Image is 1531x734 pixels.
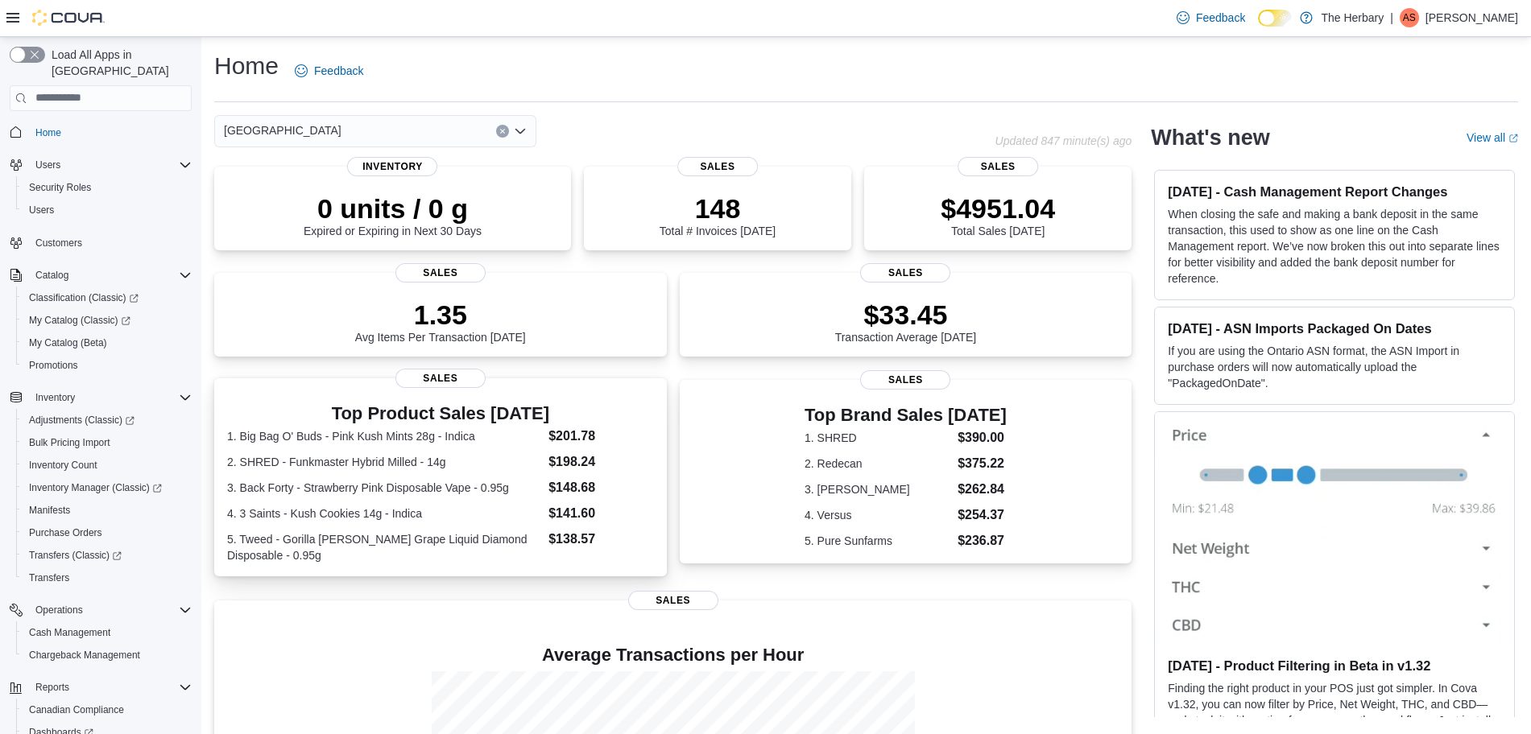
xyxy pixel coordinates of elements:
[3,154,198,176] button: Users
[16,699,198,721] button: Canadian Compliance
[16,409,198,431] a: Adjustments (Classic)
[23,333,192,353] span: My Catalog (Beta)
[3,121,198,144] button: Home
[23,356,192,375] span: Promotions
[16,567,198,589] button: Transfers
[35,159,60,171] span: Users
[35,391,75,404] span: Inventory
[227,428,542,444] dt: 1. Big Bag O' Buds - Pink Kush Mints 28g - Indica
[1403,8,1416,27] span: AS
[23,645,192,665] span: Chargeback Management
[23,200,60,220] a: Users
[3,231,198,254] button: Customers
[548,427,653,446] dd: $201.78
[23,333,114,353] a: My Catalog (Beta)
[29,436,110,449] span: Bulk Pricing Import
[835,299,977,344] div: Transaction Average [DATE]
[1170,2,1252,34] a: Feedback
[1168,658,1501,674] h3: [DATE] - Product Filtering in Beta in v1.32
[29,549,122,562] span: Transfers (Classic)
[314,63,363,79] span: Feedback
[23,568,192,588] span: Transfers
[958,505,1007,525] dd: $254.37
[227,505,542,522] dt: 4. 3 Saints - Kush Cookies 14g - Indica
[29,155,192,175] span: Users
[395,263,486,282] span: Sales
[23,700,192,720] span: Canadian Compliance
[16,176,198,199] button: Security Roles
[1168,343,1501,391] p: If you are using the Ontario ASN format, the ASN Import in purchase orders will now automatically...
[23,178,97,197] a: Security Roles
[32,10,105,26] img: Cova
[1425,8,1518,27] p: [PERSON_NAME]
[805,481,951,497] dt: 3. [PERSON_NAME]
[16,332,198,354] button: My Catalog (Beta)
[45,47,192,79] span: Load All Apps in [GEOGRAPHIC_DATA]
[860,263,950,282] span: Sales
[304,192,482,237] div: Expired or Expiring in Next 30 Days
[16,544,198,567] a: Transfers (Classic)
[805,507,951,523] dt: 4. Versus
[29,481,162,494] span: Inventory Manager (Classic)
[16,287,198,309] a: Classification (Classic)
[23,200,192,220] span: Users
[958,480,1007,499] dd: $262.84
[23,645,147,665] a: Chargeback Management
[29,600,192,620] span: Operations
[941,192,1055,237] div: Total Sales [DATE]
[958,454,1007,473] dd: $375.22
[16,499,198,522] button: Manifests
[288,55,370,87] a: Feedback
[35,604,83,616] span: Operations
[35,126,61,139] span: Home
[628,591,718,610] span: Sales
[835,299,977,331] p: $33.45
[16,476,198,499] a: Inventory Manager (Classic)
[958,157,1038,176] span: Sales
[805,456,951,472] dt: 2. Redecan
[23,410,141,430] a: Adjustments (Classic)
[1508,134,1518,143] svg: External link
[29,291,139,304] span: Classification (Classic)
[35,681,69,694] span: Reports
[1390,8,1393,27] p: |
[347,157,437,176] span: Inventory
[23,433,192,452] span: Bulk Pricing Import
[29,626,110,639] span: Cash Management
[23,700,130,720] a: Canadian Compliance
[805,533,951,549] dt: 5. Pure Sunfarms
[677,157,758,176] span: Sales
[214,50,279,82] h1: Home
[16,354,198,377] button: Promotions
[23,456,104,475] a: Inventory Count
[23,501,77,520] a: Manifests
[1168,183,1501,200] h3: [DATE] - Cash Management Report Changes
[23,501,192,520] span: Manifests
[3,386,198,409] button: Inventory
[23,568,76,588] a: Transfers
[23,478,192,497] span: Inventory Manager (Classic)
[29,703,124,716] span: Canadian Compliance
[16,621,198,644] button: Cash Management
[23,178,192,197] span: Security Roles
[995,134,1132,147] p: Updated 847 minute(s) ago
[496,125,509,138] button: Clear input
[1467,131,1518,144] a: View allExternal link
[16,431,198,454] button: Bulk Pricing Import
[29,266,75,285] button: Catalog
[29,678,76,697] button: Reports
[29,266,192,285] span: Catalog
[35,269,68,282] span: Catalog
[355,299,526,331] p: 1.35
[660,192,776,225] p: 148
[16,454,198,476] button: Inventory Count
[1168,206,1501,287] p: When closing the safe and making a bank deposit in the same transaction, this used to show as one...
[1168,320,1501,336] h3: [DATE] - ASN Imports Packaged On Dates
[227,404,654,423] h3: Top Product Sales [DATE]
[29,388,192,407] span: Inventory
[860,370,950,390] span: Sales
[548,478,653,497] dd: $148.68
[23,523,192,542] span: Purchase Orders
[23,546,128,565] a: Transfers (Classic)
[227,645,1119,665] h4: Average Transactions per Hour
